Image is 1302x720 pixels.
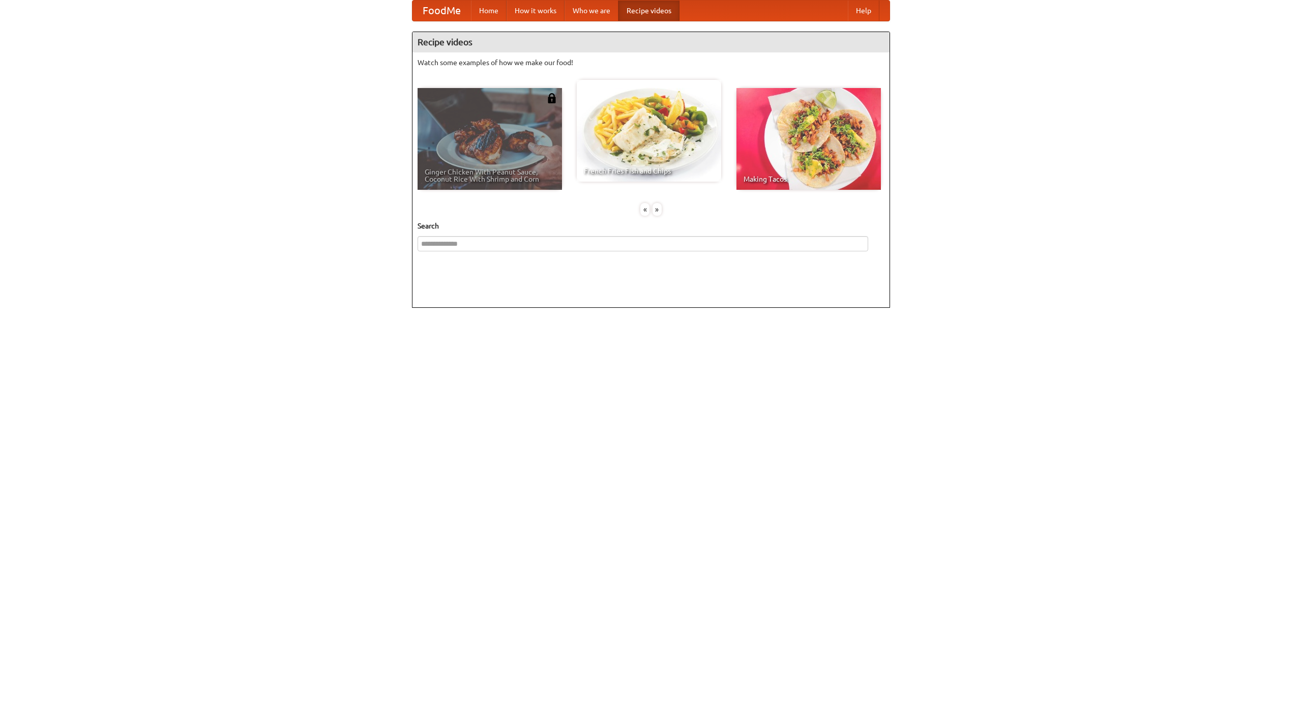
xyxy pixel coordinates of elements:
a: Making Tacos [736,88,881,190]
span: Making Tacos [744,176,874,183]
div: « [640,203,649,216]
a: French Fries Fish and Chips [577,80,721,182]
h4: Recipe videos [412,32,890,52]
a: FoodMe [412,1,471,21]
span: French Fries Fish and Chips [584,167,714,175]
a: Who we are [565,1,618,21]
div: » [653,203,662,216]
a: Help [848,1,879,21]
a: Home [471,1,507,21]
p: Watch some examples of how we make our food! [418,57,884,68]
a: How it works [507,1,565,21]
img: 483408.png [547,93,557,103]
a: Recipe videos [618,1,679,21]
h5: Search [418,221,884,231]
